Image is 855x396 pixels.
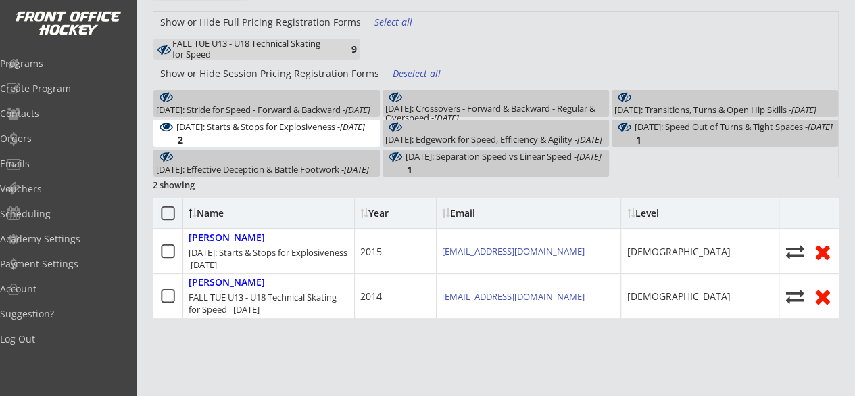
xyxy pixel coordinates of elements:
em: [DATE] [577,133,602,146]
div: 7 [156,118,183,128]
div: [DATE]: Effective Deception & Battle Footwork - [156,164,369,174]
div: December 9: Effective Deception & Battle Footwork [156,163,369,176]
div: November 4: Starts & Stops for Explosiveness [176,120,365,133]
div: 3 [614,118,641,128]
div: [DATE]: Edgework for Speed, Efficiency & Agility - [385,135,602,144]
em: [DATE] [345,104,370,116]
div: 2 showing [153,179,250,191]
div: 1 [614,135,641,145]
div: FALL TUE U13 - U18 Technical Skating for Speed [DATE] [189,291,349,315]
div: December 16: Separation Speed vs Linear Speed [406,150,602,163]
div: Show or Hide Full Pricing Registration Forms [153,16,368,29]
div: FALL TUE U13 - U18 Technical Skating for Speed [172,39,330,60]
div: [PERSON_NAME] [189,232,265,244]
a: [EMAIL_ADDRESS][DOMAIN_NAME] [442,290,585,303]
div: October 21: Crossovers - Forward & Backward - Regular & Overspeed [385,104,606,123]
div: [DATE]: Crossovers - Forward & Backward - Regular & Overspeed - [385,104,606,123]
div: October 28: Transitions, Turns & Open Hip Skills [614,104,816,116]
div: [DATE]: Transitions, Turns & Open Hip Skills - [614,105,816,114]
div: [DATE]: Starts & Stops for Explosiveness [DATE] [189,246,349,271]
div: [DEMOGRAPHIC_DATA] [627,290,730,303]
div: 2015 [360,245,382,259]
button: Remove from roster (no refund) [812,241,833,262]
div: [DATE]: Stride for Speed - Forward & Backward - [156,105,370,114]
em: [DATE] [577,150,602,162]
em: [DATE] [344,163,369,175]
em: [DATE] [434,112,459,124]
div: Show or Hide Session Pricing Registration Forms [153,67,386,81]
div: Name [189,208,299,218]
div: 1 [385,148,412,158]
div: Level [627,208,748,218]
div: [DEMOGRAPHIC_DATA] [627,245,730,259]
div: 1 [385,164,412,175]
div: December 2: Speed Out of Turns & Tight Spaces [635,120,833,133]
div: 2014 [360,290,382,303]
em: [DATE] [340,120,365,133]
div: [DATE]: Speed Out of Turns & Tight Spaces - [635,122,833,131]
div: [DATE]: Starts & Stops for Explosiveness - [176,122,365,131]
a: [EMAIL_ADDRESS][DOMAIN_NAME] [442,245,585,257]
em: [DATE] [791,104,816,116]
button: Move player [785,287,805,305]
div: [PERSON_NAME] [189,277,265,288]
em: [DATE] [808,120,833,133]
div: November 18: Edgework for Speed, Efficiency & Agility [385,133,602,146]
button: Move player [785,242,805,261]
div: [DATE]: Separation Speed vs Linear Speed - [406,152,602,161]
button: Remove from roster (no refund) [812,286,833,307]
div: October 14: Stride for Speed - Forward & Backward [156,104,370,116]
img: FOH%20White%20Logo%20Transparent.png [15,11,122,36]
div: 2 [156,135,183,145]
div: Year [360,208,431,218]
div: Select all [374,16,424,29]
div: Email [442,208,564,218]
div: 9 [330,44,357,54]
div: Deselect all [393,67,443,81]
